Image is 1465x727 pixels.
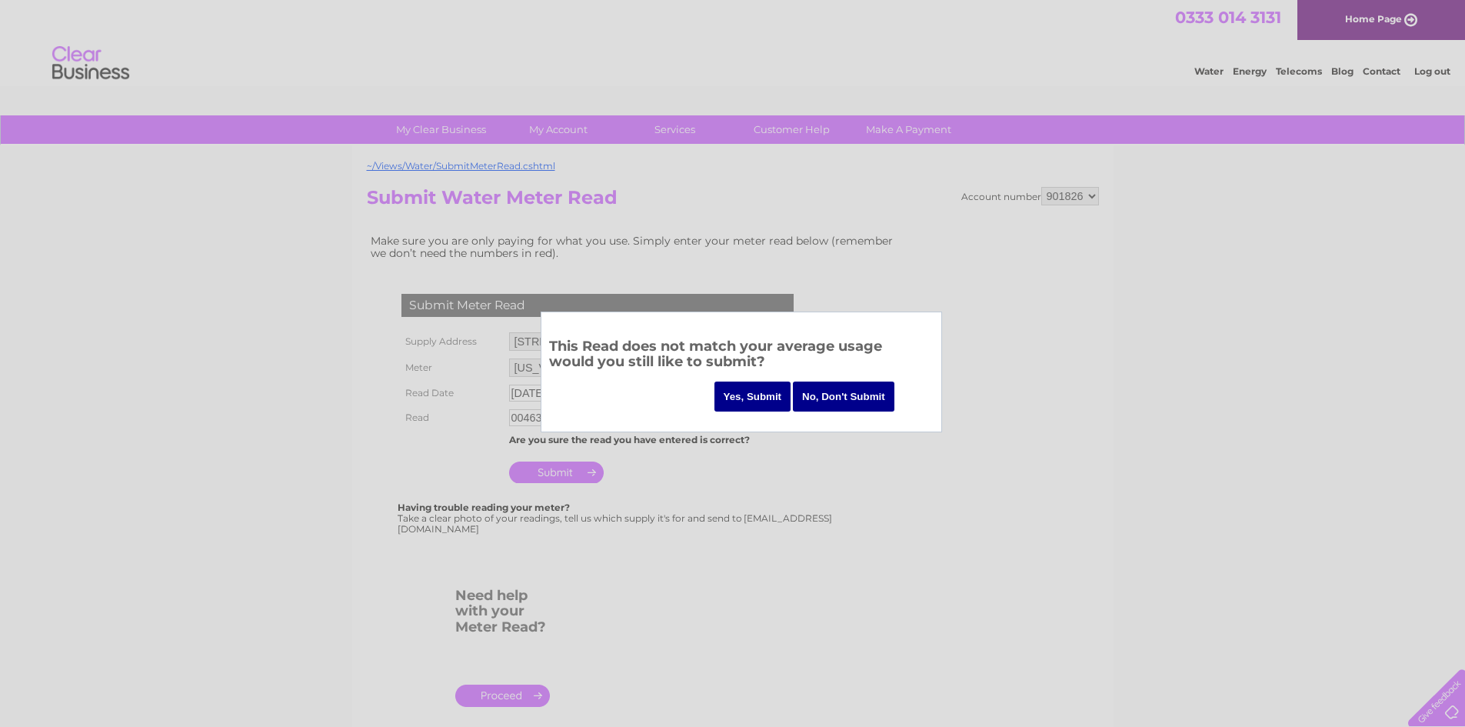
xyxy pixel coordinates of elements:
[793,382,894,412] input: No, Don't Submit
[370,8,1097,75] div: Clear Business is a trading name of Verastar Limited (registered in [GEOGRAPHIC_DATA] No. 3667643...
[1363,65,1400,77] a: Contact
[1175,8,1281,27] a: 0333 014 3131
[714,382,791,412] input: Yes, Submit
[1194,65,1224,77] a: Water
[549,335,934,378] h3: This Read does not match your average usage would you still like to submit?
[1276,65,1322,77] a: Telecoms
[1331,65,1353,77] a: Blog
[52,40,130,87] img: logo.png
[1414,65,1450,77] a: Log out
[1233,65,1267,77] a: Energy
